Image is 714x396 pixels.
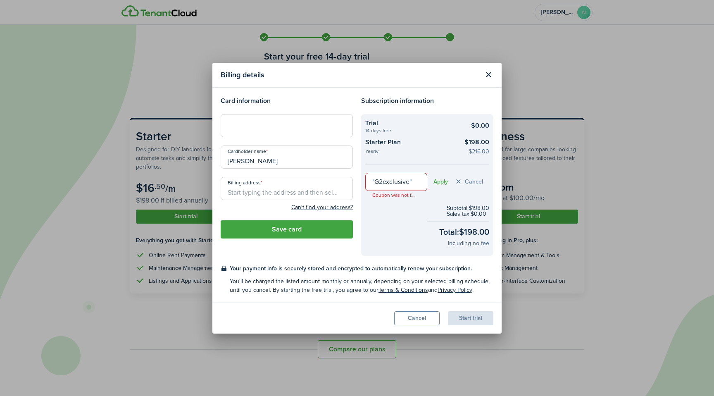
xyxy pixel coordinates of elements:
span: Coupon was not found. Please try again. [366,191,421,199]
modal-title: Billing details [221,67,479,83]
checkout-summary-item-description: 14 days free [365,128,458,133]
button: Save card [221,220,353,239]
checkout-terms-main: Your payment info is securely stored and encrypted to automatically renew your subscription. [230,264,493,273]
h4: Card information [221,96,353,106]
checkout-summary-item-main-price: $198.00 [464,137,489,147]
input: Start typing the address and then select from the dropdown [221,177,353,200]
checkout-summary-item-title: Trial [365,118,458,128]
checkout-summary-item-main-price: $0.00 [471,121,489,131]
iframe: Secure card payment input frame [226,122,347,129]
button: Cancel [394,311,440,325]
button: Can't find your address? [291,203,353,212]
button: Cancel [454,177,483,186]
checkout-summary-item-title: Starter Plan [365,137,458,149]
checkout-subtotal-item: Subtotal: $198.00 [447,205,489,211]
checkout-summary-item-old-price: $216.00 [469,147,489,156]
a: Terms & Conditions [378,286,428,294]
checkout-total-main: Total: $198.00 [439,226,489,238]
a: Privacy Policy [438,286,472,294]
checkout-total-secondary: Including no fee [448,239,489,248]
button: Close modal [481,68,495,82]
h4: Subscription information [361,96,493,106]
checkout-summary-item-description: Yearly [365,149,458,156]
checkout-terms-secondary: You'll be charged the listed amount monthly or annually, depending on your selected billing sched... [230,277,493,294]
checkout-subtotal-item: Sales tax: $0.00 [447,211,489,217]
button: Apply [433,179,448,185]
